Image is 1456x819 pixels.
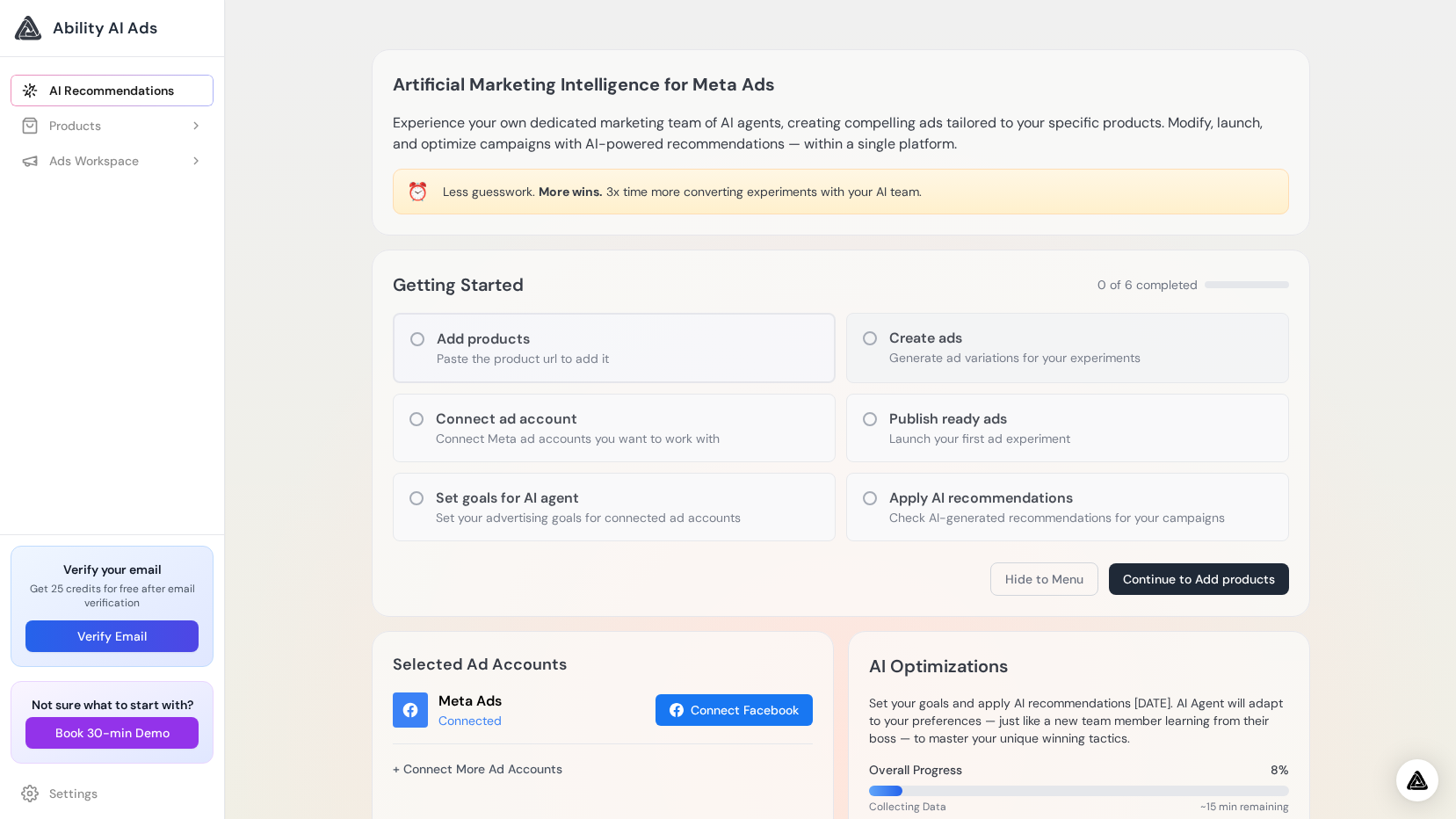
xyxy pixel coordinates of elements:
[889,328,1141,349] h3: Create ads
[393,652,813,677] h2: Selected Ad Accounts
[25,717,199,749] button: Book 30-min Demo
[393,70,775,98] h1: Artificial Marketing Intelligence for Meta Ads
[889,430,1070,447] p: Launch your first ad experiment
[869,800,946,814] span: Collecting Data
[438,691,502,712] div: Meta Ads
[539,184,603,199] span: More wins.
[889,409,1070,430] h3: Publish ready ads
[25,620,199,652] button: Verify Email
[443,184,535,199] span: Less guesswork.
[25,696,199,714] h3: Not sure what to start with?
[656,694,813,726] button: Connect Facebook
[14,14,210,42] a: Ability AI Ads
[1097,276,1198,294] span: 0 of 6 completed
[1396,759,1438,801] div: Open Intercom Messenger
[11,75,214,106] a: AI Recommendations
[437,350,609,367] p: Paste the product url to add it
[889,509,1225,526] p: Check AI-generated recommendations for your campaigns
[869,652,1008,680] h2: AI Optimizations
[53,16,157,40] span: Ability AI Ads
[25,561,199,578] h3: Verify your email
[869,761,962,779] span: Overall Progress
[11,145,214,177] button: Ads Workspace
[436,409,720,430] h3: Connect ad account
[25,582,199,610] p: Get 25 credits for free after email verification
[1109,563,1289,595] button: Continue to Add products
[1200,800,1289,814] span: ~15 min remaining
[606,184,922,199] span: 3x time more converting experiments with your AI team.
[11,110,214,141] button: Products
[869,694,1289,747] p: Set your goals and apply AI recommendations [DATE]. AI Agent will adapt to your preferences — jus...
[21,152,139,170] div: Ads Workspace
[889,349,1141,366] p: Generate ad variations for your experiments
[11,778,214,809] a: Settings
[990,562,1098,596] button: Hide to Menu
[407,179,429,204] div: ⏰
[393,754,562,784] a: + Connect More Ad Accounts
[436,488,741,509] h3: Set goals for AI agent
[436,509,741,526] p: Set your advertising goals for connected ad accounts
[1271,761,1289,779] span: 8%
[393,112,1289,155] p: Experience your own dedicated marketing team of AI agents, creating compelling ads tailored to yo...
[393,271,524,299] h2: Getting Started
[889,488,1225,509] h3: Apply AI recommendations
[21,117,101,134] div: Products
[437,329,609,350] h3: Add products
[436,430,720,447] p: Connect Meta ad accounts you want to work with
[438,712,502,729] div: Connected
